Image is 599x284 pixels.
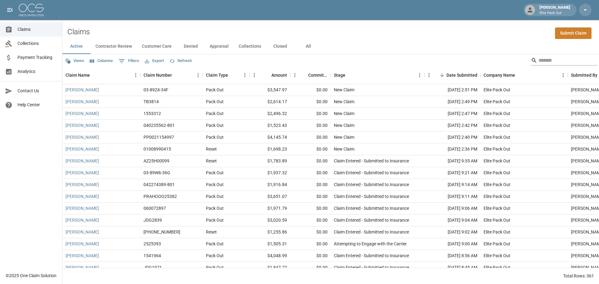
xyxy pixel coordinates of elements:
[144,170,170,176] div: 03-89W6-36G
[19,4,44,16] img: ocs-logo-white-transparent.png
[250,132,290,143] div: $4,145.74
[424,214,480,226] div: [DATE] 9:04 AM
[143,56,165,66] button: Export
[17,40,57,47] span: Collections
[424,238,480,250] div: [DATE] 9:00 AM
[266,39,294,54] button: Closed
[424,179,480,191] div: [DATE] 9:14 AM
[62,66,140,84] div: Claim Name
[250,143,290,155] div: $1,698.23
[334,122,354,128] div: New Claim
[66,229,99,235] a: [PERSON_NAME]
[144,181,175,188] div: 042274389-801
[271,66,287,84] div: Amount
[294,39,322,54] button: All
[290,108,331,120] div: $0.00
[62,39,90,54] button: Active
[250,155,290,167] div: $1,783.89
[17,88,57,94] span: Contact Us
[206,170,224,176] div: Pack Out
[290,96,331,108] div: $0.00
[66,110,99,117] a: [PERSON_NAME]
[193,70,203,80] button: Menu
[345,71,354,79] button: Sort
[484,158,510,164] div: Elite Pack Out
[206,66,228,84] div: Claim Type
[424,191,480,203] div: [DATE] 9:11 AM
[334,110,354,117] div: New Claim
[334,170,409,176] div: Claim Entered - Submitted to Insurance
[66,217,99,223] a: [PERSON_NAME]
[206,181,224,188] div: Pack Out
[424,66,480,84] div: Date Submitted
[480,66,568,84] div: Company Name
[168,56,193,66] button: Refresh
[144,158,169,164] div: AZ25H00099
[206,110,224,117] div: Pack Out
[66,158,99,164] a: [PERSON_NAME]
[334,205,409,211] div: Claim Entered - Submitted to Insurance
[290,214,331,226] div: $0.00
[484,229,510,235] div: Elite Pack Out
[250,120,290,132] div: $1,523.43
[290,120,331,132] div: $0.00
[144,99,159,105] div: TB3814
[144,146,171,152] div: 01008990415
[17,68,57,75] span: Analytics
[206,99,224,105] div: Pack Out
[334,158,409,164] div: Claim Entered - Submitted to Insurance
[66,134,99,140] a: [PERSON_NAME]
[484,66,515,84] div: Company Name
[250,226,290,238] div: $1,255.86
[88,56,114,66] button: Select columns
[206,87,224,93] div: Pack Out
[424,108,480,120] div: [DATE] 2:47 PM
[334,217,409,223] div: Claim Entered - Submitted to Insurance
[558,70,568,80] button: Menu
[515,71,524,79] button: Sort
[203,66,250,84] div: Claim Type
[250,84,290,96] div: $3,547.97
[531,55,598,67] div: Search
[144,134,174,140] div: PP0021154997
[250,238,290,250] div: $1,505.31
[117,56,141,66] button: Show filters
[424,262,480,274] div: [DATE] 8:45 AM
[17,26,57,33] span: Claims
[424,167,480,179] div: [DATE] 9:21 AM
[290,226,331,238] div: $0.00
[206,122,224,128] div: Pack Out
[66,181,99,188] a: [PERSON_NAME]
[484,87,510,93] div: Elite Pack Out
[290,167,331,179] div: $0.00
[484,253,510,259] div: Elite Pack Out
[177,39,205,54] button: Denied
[290,143,331,155] div: $0.00
[438,71,446,79] button: Sort
[250,167,290,179] div: $1,937.32
[484,110,510,117] div: Elite Pack Out
[290,203,331,214] div: $0.00
[90,39,137,54] button: Contractor Review
[299,71,308,79] button: Sort
[290,132,331,143] div: $0.00
[62,39,599,54] div: dynamic tabs
[484,146,510,152] div: Elite Pack Out
[290,238,331,250] div: $0.00
[484,181,510,188] div: Elite Pack Out
[66,66,90,84] div: Claim Name
[206,146,217,152] div: Reset
[250,214,290,226] div: $3,020.59
[334,99,354,105] div: New Claim
[555,27,592,39] a: Submit Claim
[206,217,224,223] div: Pack Out
[17,102,57,108] span: Help Center
[571,66,597,84] div: Submitted By
[6,272,56,279] div: © 2025 One Claim Solution
[144,241,161,247] div: 25Z5393
[234,39,266,54] button: Collections
[240,70,250,80] button: Menu
[66,264,99,271] a: [PERSON_NAME]
[66,253,99,259] a: [PERSON_NAME]
[424,143,480,155] div: [DATE] 2:36 PM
